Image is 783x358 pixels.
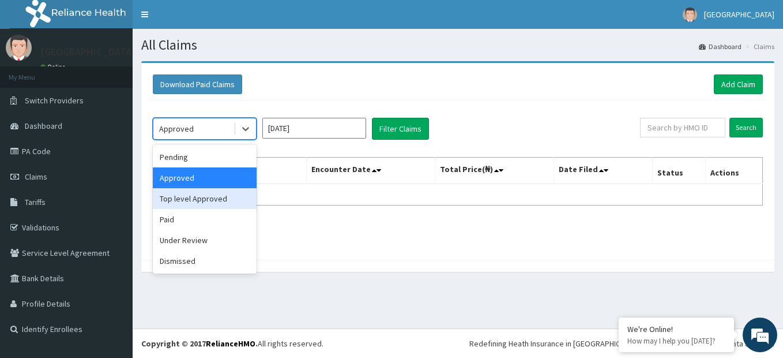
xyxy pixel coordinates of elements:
button: Download Paid Claims [153,74,242,94]
strong: Copyright © 2017 . [141,338,258,349]
img: d_794563401_company_1708531726252_794563401 [21,58,47,87]
li: Claims [743,42,774,51]
img: User Image [6,35,32,61]
span: Switch Providers [25,95,84,106]
footer: All rights reserved. [133,329,783,358]
img: User Image [683,8,697,22]
th: Total Price(₦) [435,158,554,184]
div: Minimize live chat window [189,6,217,33]
div: Paid [153,209,257,230]
th: Encounter Date [307,158,435,184]
span: Dashboard [25,121,62,131]
a: Add Claim [714,74,763,94]
h1: All Claims [141,38,774,53]
p: [GEOGRAPHIC_DATA] [40,47,135,57]
span: Claims [25,171,47,182]
th: Date Filed [554,158,653,184]
div: Approved [159,123,194,135]
div: Redefining Heath Insurance in [GEOGRAPHIC_DATA] using Telemedicine and Data Science! [469,338,774,349]
div: Under Review [153,230,257,251]
a: RelianceHMO [206,338,255,349]
span: [GEOGRAPHIC_DATA] [704,9,774,20]
div: Pending [153,147,257,167]
textarea: Type your message and hit 'Enter' [6,237,220,277]
a: Online [40,63,68,71]
a: Dashboard [699,42,741,51]
input: Select Month and Year [262,118,366,139]
span: We're online! [67,106,159,223]
th: Actions [705,158,762,184]
input: Search [729,118,763,137]
div: We're Online! [627,324,725,334]
th: Status [652,158,705,184]
div: Approved [153,167,257,188]
div: Chat with us now [60,65,194,80]
span: Tariffs [25,197,46,207]
p: How may I help you today? [627,336,725,346]
div: Dismissed [153,251,257,271]
input: Search by HMO ID [640,118,725,137]
div: Top level Approved [153,188,257,209]
button: Filter Claims [372,118,429,140]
